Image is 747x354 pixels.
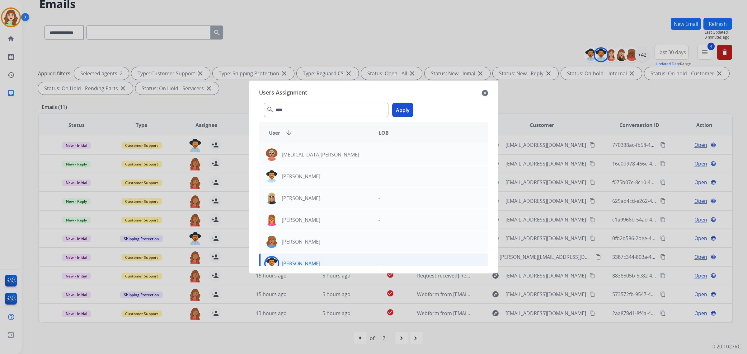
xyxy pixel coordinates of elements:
[282,238,320,245] p: [PERSON_NAME]
[378,151,380,158] p: -
[378,238,380,245] p: -
[378,260,380,267] p: -
[378,194,380,202] p: -
[282,173,320,180] p: [PERSON_NAME]
[259,88,307,98] span: Users Assignment
[482,89,488,97] mat-icon: close
[282,260,320,267] p: [PERSON_NAME]
[378,129,389,137] span: LOB
[392,103,413,117] button: Apply
[285,129,293,137] mat-icon: arrow_downward
[378,173,380,180] p: -
[378,216,380,224] p: -
[282,194,320,202] p: [PERSON_NAME]
[282,216,320,224] p: [PERSON_NAME]
[282,151,359,158] p: [MEDICAL_DATA][PERSON_NAME]
[264,129,374,137] div: User
[266,106,274,113] mat-icon: search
